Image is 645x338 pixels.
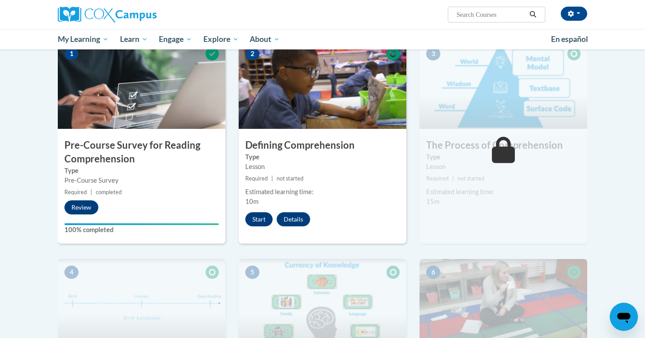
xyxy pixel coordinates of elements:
[64,47,79,60] span: 1
[420,139,587,152] h3: The Process of Comprehension
[64,225,219,235] label: 100% completed
[64,176,219,185] div: Pre-Course Survey
[551,34,588,44] span: En español
[426,187,581,197] div: Estimated learning time:
[245,162,400,172] div: Lesson
[203,34,239,45] span: Explore
[245,187,400,197] div: Estimated learning time:
[245,198,259,205] span: 10m
[271,175,273,182] span: |
[277,175,304,182] span: not started
[610,303,638,331] iframe: Button to launch messaging window
[90,189,92,195] span: |
[159,34,192,45] span: Engage
[456,9,526,20] input: Search Courses
[64,200,98,214] button: Review
[58,7,225,23] a: Cox Campus
[64,166,219,176] label: Type
[426,198,439,205] span: 15m
[245,152,400,162] label: Type
[250,34,280,45] span: About
[64,266,79,279] span: 4
[58,139,225,166] h3: Pre-Course Survey for Reading Comprehension
[245,175,268,182] span: Required
[457,175,484,182] span: not started
[153,29,198,49] a: Engage
[120,34,148,45] span: Learn
[426,175,449,182] span: Required
[426,266,440,279] span: 6
[420,41,587,129] img: Course Image
[526,9,540,20] button: Search
[426,152,581,162] label: Type
[245,47,259,60] span: 2
[245,212,273,226] button: Start
[239,41,406,129] img: Course Image
[45,29,600,49] div: Main menu
[426,162,581,172] div: Lesson
[64,223,219,225] div: Your progress
[58,34,109,45] span: My Learning
[561,7,587,21] button: Account Settings
[96,189,122,195] span: completed
[239,139,406,152] h3: Defining Comprehension
[198,29,244,49] a: Explore
[545,30,594,49] a: En español
[452,175,454,182] span: |
[52,29,114,49] a: My Learning
[277,212,310,226] button: Details
[64,189,87,195] span: Required
[58,41,225,129] img: Course Image
[58,7,157,23] img: Cox Campus
[114,29,154,49] a: Learn
[245,266,259,279] span: 5
[426,47,440,60] span: 3
[244,29,286,49] a: About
